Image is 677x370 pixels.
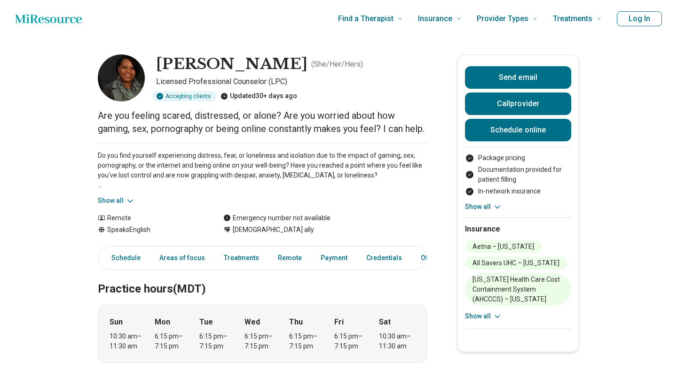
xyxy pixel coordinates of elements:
[244,331,281,351] div: 6:15 pm – 7:15 pm
[465,153,571,196] ul: Payment options
[465,92,571,115] button: Callprovider
[465,202,502,212] button: Show all
[15,9,82,28] a: Home page
[218,248,265,268] a: Treatments
[418,12,452,25] span: Insurance
[272,248,307,268] a: Remote
[223,213,331,223] div: Emergency number not available
[220,91,297,101] div: Updated 30+ days ago
[98,54,145,101] img: Jacquelyn Campbell, Licensed Professional Counselor (LPC)
[98,259,427,297] h2: Practice hours (MDT)
[98,305,427,363] div: When does the program meet?
[244,316,260,328] strong: Wed
[289,331,325,351] div: 6:15 pm – 7:15 pm
[465,311,502,321] button: Show all
[465,165,571,185] li: Documentation provided for patient filling
[334,331,370,351] div: 6:15 pm – 7:15 pm
[156,76,427,87] p: Licensed Professional Counselor (LPC)
[100,248,146,268] a: Schedule
[379,331,415,351] div: 10:30 am – 11:30 am
[465,240,542,253] li: Aetna – [US_STATE]
[338,12,394,25] span: Find a Therapist
[415,248,449,268] a: Other
[98,225,205,235] div: Speaks English
[199,331,236,351] div: 6:15 pm – 7:15 pm
[98,109,427,135] p: Are you feeling scared, distressed, or alone? Are you worried about how gaming, sex, pornography ...
[553,12,592,25] span: Treatments
[311,59,363,70] p: ( She/Her/Hers )
[361,248,408,268] a: Credentials
[465,273,571,306] li: [US_STATE] Health Care Cost Containment System (AHCCCS) – [US_STATE]
[315,248,353,268] a: Payment
[98,196,135,206] button: Show all
[233,225,314,235] span: [DEMOGRAPHIC_DATA] ally
[156,54,307,74] h1: [PERSON_NAME]
[152,91,217,101] div: Accepting clients
[465,186,571,196] li: In-network insurance
[465,224,571,235] h2: Insurance
[155,316,170,328] strong: Mon
[98,213,205,223] div: Remote
[465,119,571,141] a: Schedule online
[199,316,213,328] strong: Tue
[477,12,528,25] span: Provider Types
[465,153,571,163] li: Package pricing
[334,316,344,328] strong: Fri
[155,331,191,351] div: 6:15 pm – 7:15 pm
[98,151,427,190] p: Do you find yourself experiencing distress, fear, or loneliness and isolation due to the impact o...
[110,316,123,328] strong: Sun
[154,248,211,268] a: Areas of focus
[379,316,391,328] strong: Sat
[617,11,662,26] button: Log In
[465,66,571,89] button: Send email
[465,257,567,270] li: All Savers UHC – [US_STATE]
[289,316,303,328] strong: Thu
[110,331,146,351] div: 10:30 am – 11:30 am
